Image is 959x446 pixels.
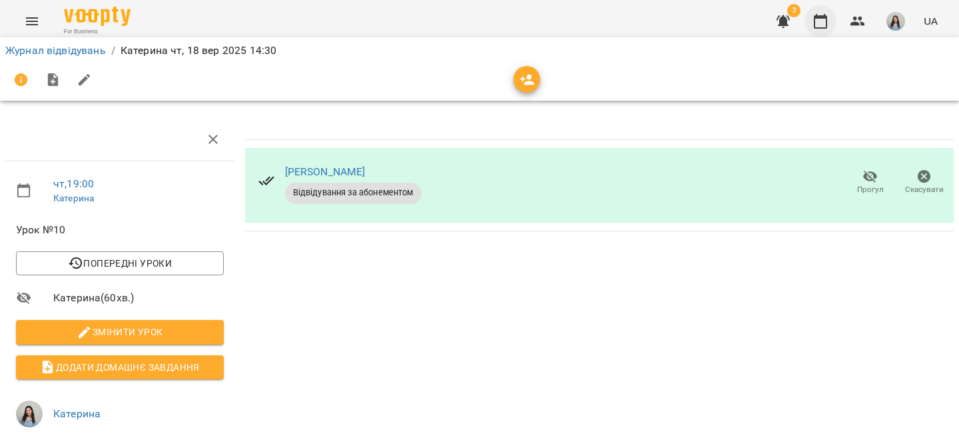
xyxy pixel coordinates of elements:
[16,5,48,37] button: Menu
[64,27,131,36] span: For Business
[857,184,884,195] span: Прогул
[64,7,131,26] img: Voopty Logo
[918,9,943,33] button: UA
[27,324,213,340] span: Змінити урок
[27,255,213,271] span: Попередні уроки
[53,407,101,420] a: Катерина
[5,44,106,57] a: Журнал відвідувань
[16,251,224,275] button: Попередні уроки
[905,184,944,195] span: Скасувати
[787,4,800,17] span: 3
[843,164,897,201] button: Прогул
[53,193,94,203] a: Катерина
[285,187,422,199] span: Відвідування за абонементом
[121,43,276,59] p: Катерина чт, 18 вер 2025 14:30
[5,43,954,59] nav: breadcrumb
[285,165,366,178] a: [PERSON_NAME]
[924,14,938,28] span: UA
[111,43,115,59] li: /
[53,290,224,306] span: Катерина ( 60 хв. )
[16,222,224,238] span: Урок №10
[16,320,224,344] button: Змінити урок
[886,12,905,31] img: 00729b20cbacae7f74f09ddf478bc520.jpg
[27,359,213,375] span: Додати домашнє завдання
[16,355,224,379] button: Додати домашнє завдання
[897,164,951,201] button: Скасувати
[16,401,43,427] img: 00729b20cbacae7f74f09ddf478bc520.jpg
[53,177,94,190] a: чт , 19:00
